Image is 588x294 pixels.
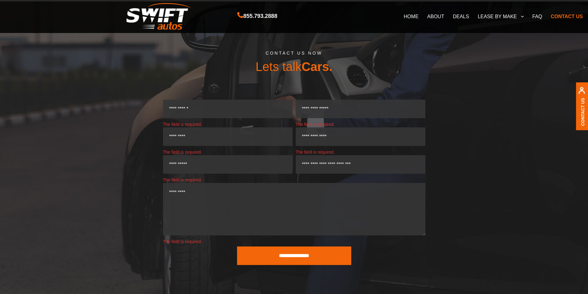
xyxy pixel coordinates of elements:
img: Swift Autos [127,3,191,30]
a: ABOUT [423,10,448,23]
span: The field is required. [163,177,293,183]
span: The field is required. [163,149,293,155]
a: FAQ [528,10,547,23]
form: Contact form [166,100,422,274]
a: DEALS [448,10,473,23]
a: Contact Us [580,98,585,126]
a: HOME [399,10,423,23]
span: 855.793.2888 [243,12,277,21]
h3: Lets talk [118,56,470,73]
a: 855.793.2888 [237,14,277,19]
span: The field is required. [163,121,293,127]
a: CONTACT US [547,10,587,23]
a: LEASE BY MAKE [473,10,528,23]
img: contact us, iconuser [578,87,585,97]
span: The field is required. [163,238,425,245]
h5: CONTACT US NOW [118,51,470,56]
span: The field is required. [296,149,425,155]
span: The field is required. [296,121,425,127]
span: Cars. [302,60,332,73]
